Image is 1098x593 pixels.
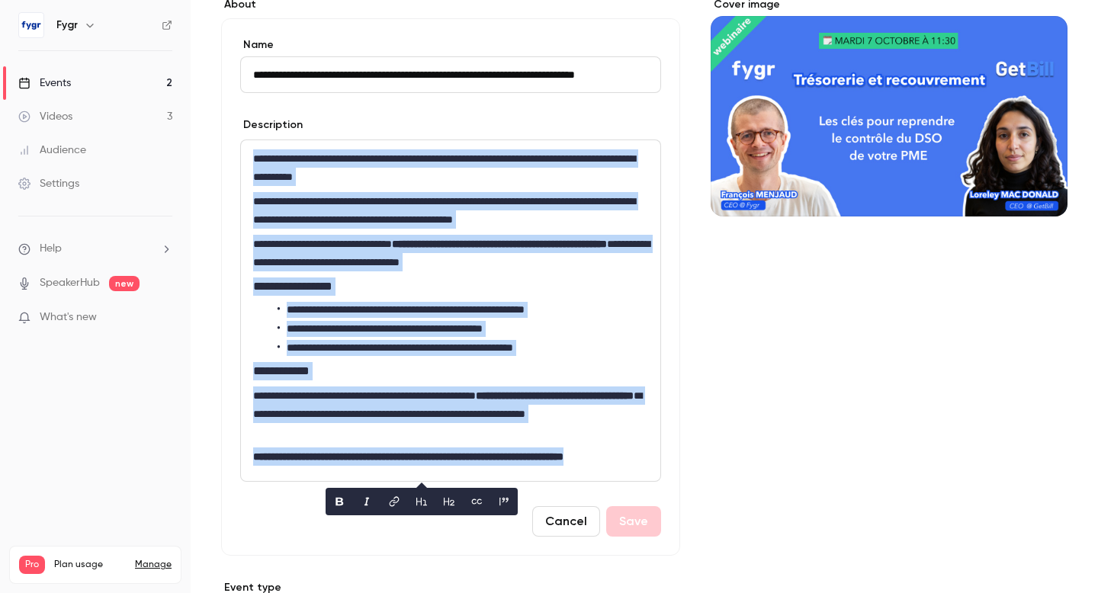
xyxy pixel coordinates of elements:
[18,241,172,257] li: help-dropdown-opener
[18,143,86,158] div: Audience
[327,489,352,514] button: bold
[54,559,126,571] span: Plan usage
[56,18,78,33] h6: Fygr
[40,309,97,325] span: What's new
[18,75,71,91] div: Events
[19,13,43,37] img: Fygr
[154,311,172,325] iframe: Noticeable Trigger
[18,109,72,124] div: Videos
[40,275,100,291] a: SpeakerHub
[40,241,62,257] span: Help
[19,556,45,574] span: Pro
[240,139,661,482] section: description
[18,176,79,191] div: Settings
[382,489,406,514] button: link
[240,117,303,133] label: Description
[241,140,660,481] div: editor
[240,37,661,53] label: Name
[109,276,140,291] span: new
[135,559,172,571] a: Manage
[355,489,379,514] button: italic
[492,489,516,514] button: blockquote
[532,506,600,537] button: Cancel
